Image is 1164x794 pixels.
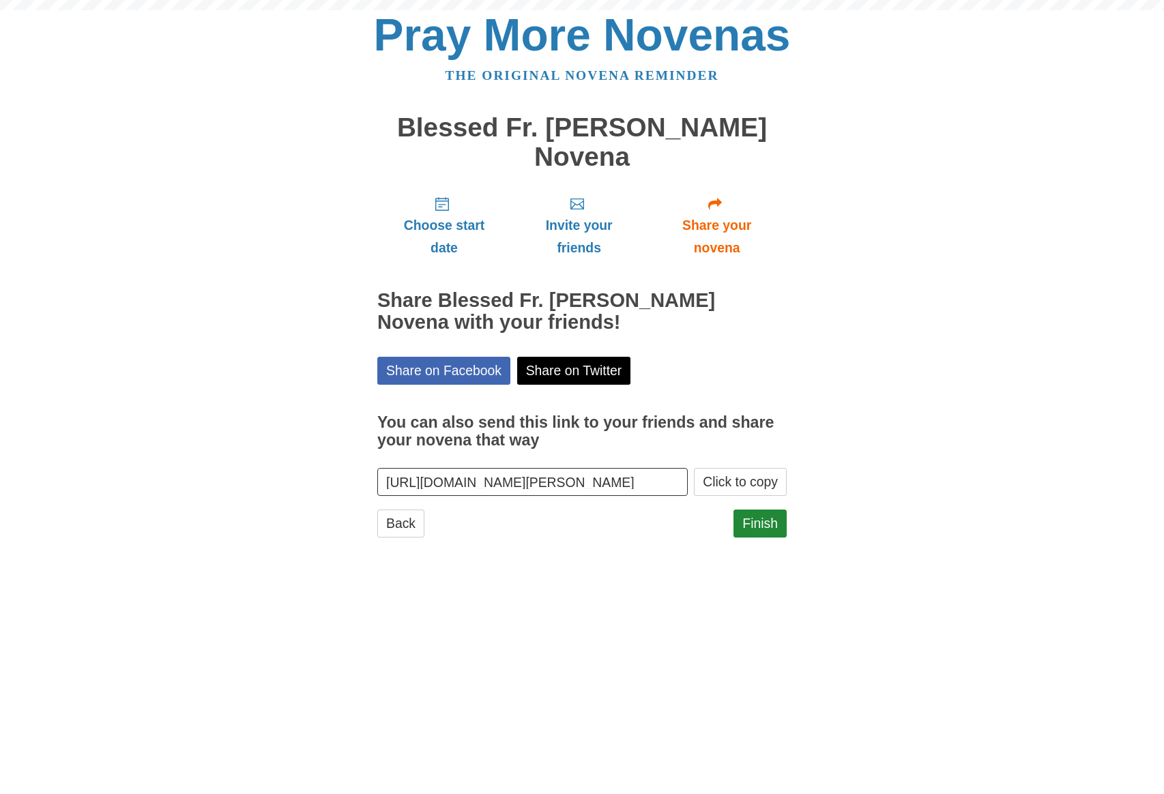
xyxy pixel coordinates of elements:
[517,357,631,385] a: Share on Twitter
[733,510,787,538] a: Finish
[660,214,773,259] span: Share your novena
[377,290,787,334] h2: Share Blessed Fr. [PERSON_NAME] Novena with your friends!
[377,510,424,538] a: Back
[377,357,510,385] a: Share on Facebook
[694,468,787,496] button: Click to copy
[377,414,787,449] h3: You can also send this link to your friends and share your novena that way
[374,10,791,60] a: Pray More Novenas
[377,113,787,171] h1: Blessed Fr. [PERSON_NAME] Novena
[647,185,787,266] a: Share your novena
[525,214,633,259] span: Invite your friends
[391,214,497,259] span: Choose start date
[446,68,719,83] a: The original novena reminder
[377,185,511,266] a: Choose start date
[511,185,647,266] a: Invite your friends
